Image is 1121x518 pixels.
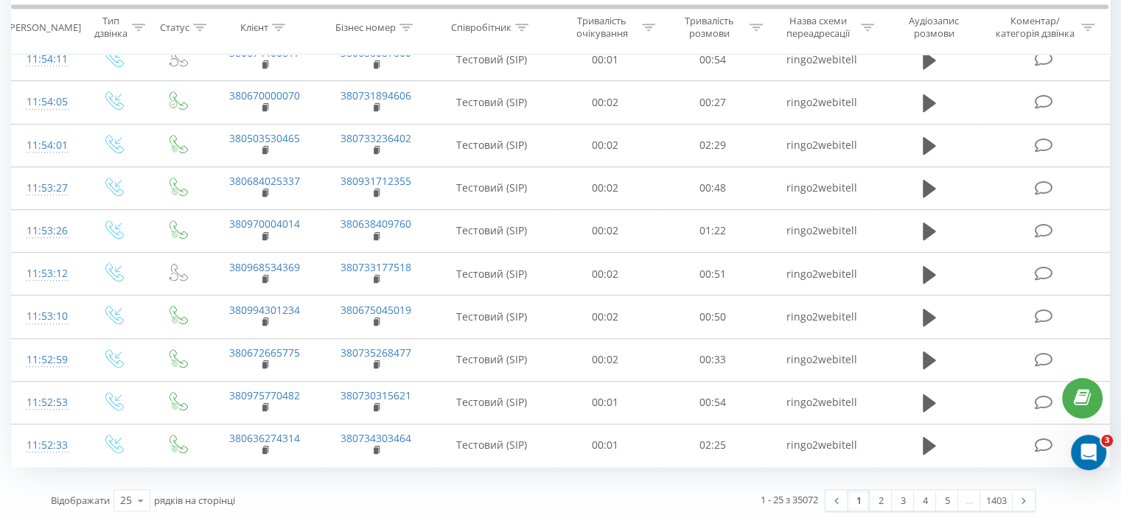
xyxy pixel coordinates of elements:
div: Yuliia [52,339,79,354]
td: ringo2webitell [766,81,877,124]
a: 380968534369 [229,260,300,274]
img: Profile image for Yuliia [17,106,46,136]
div: 25 [120,493,132,508]
td: ringo2webitell [766,338,877,381]
td: Тестовий (SIP) [432,81,552,124]
td: 00:02 [552,124,659,167]
td: ringo2webitell [766,253,877,295]
td: 02:29 [659,124,766,167]
div: Тривалість очікування [565,15,639,41]
a: 380733177518 [341,260,411,274]
a: 380730315621 [341,388,411,402]
div: … [958,490,980,511]
td: 00:01 [552,38,659,81]
a: 1403 [980,490,1013,511]
td: Тестовий (SIP) [432,124,552,167]
a: 2 [870,490,892,511]
td: 00:02 [552,253,659,295]
td: 00:02 [552,295,659,338]
img: Profile image for Yuliia [17,52,46,81]
td: ringo2webitell [766,381,877,424]
div: 11:52:33 [27,431,66,460]
td: ringo2webitell [766,209,877,252]
div: • 1 нед. назад [107,175,181,191]
button: Отправить сообщение [57,304,238,334]
a: 380686087800 [341,46,411,60]
td: 00:02 [552,338,659,381]
a: 380975770482 [229,388,300,402]
div: [PERSON_NAME] [7,21,81,34]
div: Статус [160,21,189,34]
a: 3 [892,490,914,511]
h1: Чат [132,7,165,32]
a: 380970004014 [229,217,300,231]
img: Profile image for Oleksandr [17,270,46,299]
td: Тестовий (SIP) [432,424,552,466]
td: ringo2webitell [766,38,877,81]
a: 380503530465 [229,131,300,145]
td: 00:02 [552,209,659,252]
div: 11:52:53 [27,388,66,417]
td: 00:02 [552,81,659,124]
a: 380674400817 [229,46,300,60]
td: 00:01 [552,424,659,466]
div: Тип дзвінка [93,15,128,41]
td: 00:27 [659,81,766,124]
a: 380994301234 [229,303,300,317]
span: Не получила от вас новых вопросов... В случае их возникновения — обращайтесь, всегда рады помочь!... [52,325,717,337]
td: ringo2webitell [766,295,877,338]
div: Аудіозапис розмови [891,15,977,41]
td: Тестовий (SIP) [432,295,552,338]
div: Клієнт [240,21,268,34]
a: 380735268477 [341,346,411,360]
td: 00:54 [659,38,766,81]
span: Чат [137,386,158,396]
div: • 2 нед. назад [108,284,182,300]
div: 11:54:11 [27,45,66,74]
span: Відображати [51,494,110,507]
div: Valentyna [52,175,104,191]
a: 380636274314 [229,431,300,445]
span: Главная [27,386,71,396]
div: Тривалість розмови [672,15,746,41]
a: 380733236402 [341,131,411,145]
a: 380675045019 [341,303,411,317]
button: Помощь [197,349,295,408]
div: 11:52:59 [27,346,66,374]
div: Назва схеми переадресації [780,15,857,41]
div: Закрыть [259,6,285,32]
td: ringo2webitell [766,167,877,209]
div: Співробітник [451,21,511,34]
a: 4 [914,490,936,511]
td: Тестовий (SIP) [432,167,552,209]
div: • 2 нед. назад [108,230,182,245]
td: 00:33 [659,338,766,381]
td: 00:01 [552,381,659,424]
td: ringo2webitell [766,124,877,167]
div: Yuliia [52,121,79,136]
div: 11:53:10 [27,302,66,331]
a: 380734303464 [341,431,411,445]
div: Yuliia [52,66,79,82]
div: 11:53:27 [27,174,66,203]
a: 1 [848,490,870,511]
td: ringo2webitell [766,424,877,466]
div: Oleksandr [52,230,105,245]
td: 01:22 [659,209,766,252]
iframe: Intercom live chat [1071,435,1106,470]
div: • 1 дн. назад [82,66,150,82]
a: 380931712355 [341,174,411,188]
button: Чат [98,349,196,408]
td: 00:54 [659,381,766,424]
td: Тестовий (SIP) [432,209,552,252]
a: 380731894606 [341,88,411,102]
td: 00:48 [659,167,766,209]
div: 11:53:26 [27,217,66,245]
img: Profile image for Oleksandr [17,215,46,245]
div: • 2 дн. назад [82,121,150,136]
a: 380670000070 [229,88,300,102]
a: 5 [936,490,958,511]
span: 3 [1101,435,1113,447]
td: Тестовий (SIP) [432,381,552,424]
td: 02:25 [659,424,766,466]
